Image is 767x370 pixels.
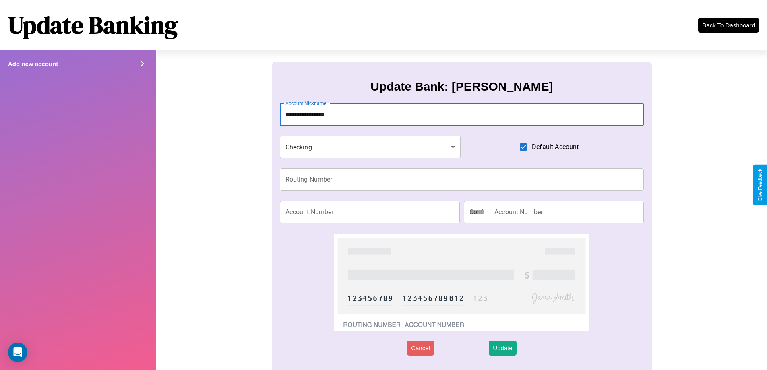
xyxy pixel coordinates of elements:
div: Open Intercom Messenger [8,343,27,362]
h4: Add new account [8,60,58,67]
span: Default Account [532,142,579,152]
div: Give Feedback [757,169,763,201]
h1: Update Banking [8,8,178,41]
button: Update [489,341,516,356]
div: Checking [280,136,461,158]
button: Back To Dashboard [698,18,759,33]
button: Cancel [407,341,434,356]
label: Account Nickname [285,100,327,107]
img: check [334,234,589,331]
h3: Update Bank: [PERSON_NAME] [370,80,553,93]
